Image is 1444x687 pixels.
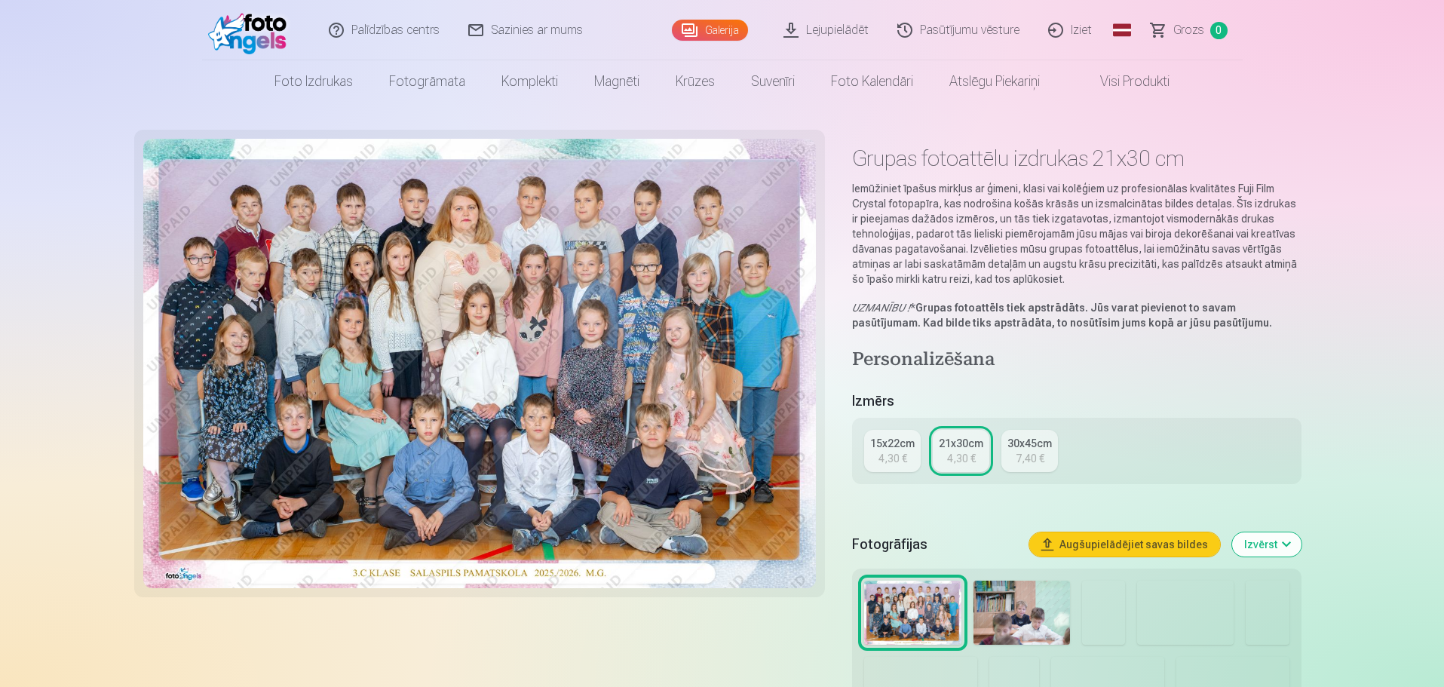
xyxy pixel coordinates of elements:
[1173,21,1204,39] span: Grozs
[208,6,295,54] img: /fa1
[1001,430,1058,472] a: 30x45cm7,40 €
[733,60,813,103] a: Suvenīri
[256,60,371,103] a: Foto izdrukas
[576,60,658,103] a: Magnēti
[931,60,1058,103] a: Atslēgu piekariņi
[1210,22,1228,39] span: 0
[852,534,1016,555] h5: Fotogrāfijas
[852,145,1301,172] h1: Grupas fotoattēlu izdrukas 21x30 cm
[658,60,733,103] a: Krūzes
[852,181,1301,287] p: Iemūžiniet īpašus mirkļus ar ģimeni, klasi vai kolēģiem uz profesionālas kvalitātes Fuji Film Cry...
[852,348,1301,373] h4: Personalizēšana
[852,302,910,314] em: UZMANĪBU !
[933,430,989,472] a: 21x30cm4,30 €
[813,60,931,103] a: Foto kalendāri
[1058,60,1188,103] a: Visi produkti
[864,430,921,472] a: 15x22cm4,30 €
[672,20,748,41] a: Galerija
[870,436,915,451] div: 15x22cm
[1232,532,1301,557] button: Izvērst
[483,60,576,103] a: Komplekti
[1016,451,1044,466] div: 7,40 €
[852,302,1272,329] strong: Grupas fotoattēls tiek apstrādāts. Jūs varat pievienot to savam pasūtījumam. Kad bilde tiks apstr...
[1029,532,1220,557] button: Augšupielādējiet savas bildes
[371,60,483,103] a: Fotogrāmata
[1007,436,1052,451] div: 30x45cm
[878,451,907,466] div: 4,30 €
[947,451,976,466] div: 4,30 €
[939,436,983,451] div: 21x30cm
[852,391,1301,412] h5: Izmērs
